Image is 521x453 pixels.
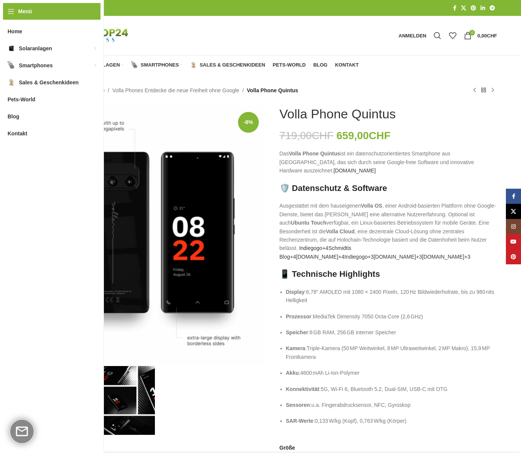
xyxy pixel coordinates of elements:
a: 0 0,00CHF [460,28,501,43]
strong: Konnektivität [286,386,320,392]
span: 6,78″ AMOLED mit 1080 × 2400 Pixeln, 120 Hz Bildwiederholrate, bis zu 980 nits Helligkeit [286,289,495,303]
strong: Volla Cloud [326,228,354,234]
span: [DOMAIN_NAME] [374,254,416,260]
a: Blog [313,57,328,73]
strong: Speicher [286,329,308,335]
span: Pets-World [273,62,306,68]
p: : [286,328,497,337]
a: Smartphones [131,57,182,73]
img: Smartphones [8,62,15,69]
strong: Sensoren [286,402,310,408]
a: LinkedIn Social Link [478,3,487,13]
span: Smartphones [141,62,179,68]
span: [DOMAIN_NAME] [296,254,339,260]
a: Nächstes Produkt [488,86,497,95]
span: +3 [368,254,374,260]
a: Facebook Social Link [451,3,459,13]
a: Facebook Social Link [506,189,521,204]
span: Menü [18,7,32,16]
span: Indiegogo [344,254,368,260]
a: Volla Phones Entdecke die neue Freiheit ohne Google [112,86,239,95]
span: 0 [469,30,475,36]
p: : [286,401,497,409]
div: Hauptnavigation [43,57,363,73]
strong: Ubuntu Touch [291,220,326,226]
span: 8 GB RAM, 256 GB interner Speicher [310,329,396,335]
span: Volla Phone Quintus [247,86,298,95]
strong: Kamera [286,345,305,351]
a: Pinterest Social Link [468,3,478,13]
span: Blog [313,62,328,68]
p: : [286,312,497,321]
img: Volla Phone Quintus [47,106,264,365]
a: Indiegogo+3[DOMAIN_NAME]+3[DOMAIN_NAME]+3 [344,254,470,260]
a: Pinterest Social Link [506,249,521,264]
bdi: 659,00 [336,130,390,141]
span: Größe [280,444,295,452]
span: Das ist ein datenschutzorientiertes Smartphone aus [GEOGRAPHIC_DATA], das sich durch seine Google... [280,150,474,174]
img: Solaranlagen [8,45,15,52]
a: Pets-World [273,57,306,73]
strong: SAR-Werte [286,418,314,424]
span: CHF [312,130,334,141]
a: [DOMAIN_NAME] [334,168,376,174]
p: : [286,385,497,393]
span: Anmelden [399,33,427,38]
span: Kontakt [335,62,359,68]
span: MediaTek Dimensity 7050 Octa-Core (2,6 GHz) [313,313,423,320]
h1: Volla Phone Quintus [280,106,396,122]
span: Ausgestattet mit dem hauseigenen , einer Android-basierten Plattform ohne Google-Dienste, bietet ... [280,203,496,217]
bdi: 0,00 [477,33,497,39]
span: +4 [339,254,345,260]
p: : [286,288,497,305]
span: [DOMAIN_NAME] [422,254,464,260]
img: Sales & Geschenkideen [190,62,197,68]
strong: Volla OS [361,203,382,209]
span: Triple-Kamera (50 MP Weitwinkel, 8 MP Ultraweitwinkel, 2 MP Makro), 15,9 MP Frontkamera [286,345,490,360]
a: Indiegogo+4Schmidtis Blog+4[DOMAIN_NAME]+4 [280,245,351,259]
img: Sales & Geschenkideen [8,79,15,86]
a: Instagram Social Link [506,219,521,234]
span: Kontakt [8,127,27,140]
span: u.a. Fingerabdrucksensor, NFC, Gyroskop [311,402,410,408]
div: Meine Wunschliste [445,28,460,43]
span: +3 [416,254,422,260]
img: Smartphones [131,62,138,68]
a: Suche [430,28,445,43]
span: Sales & Geschenkideen [19,76,79,89]
nav: Breadcrumb [47,86,298,95]
h3: 📱 Technische Highlights [280,268,497,280]
span: Blog [8,110,19,123]
span: CHF [487,33,497,39]
a: X Social Link [506,204,521,219]
a: Anmelden [395,28,430,43]
span: Indiegogo [299,245,323,251]
span: Smartphones [19,59,53,72]
a: Sales & Geschenkideen [190,57,265,73]
strong: Display [286,289,305,295]
span: Solaranlagen [19,42,52,55]
a: Telegram Social Link [487,3,497,13]
span: 4600 mAh Li-Ion-Polymer [300,370,360,376]
span: +4 [290,254,296,260]
p: : [286,344,497,361]
span: CHF [369,130,391,141]
span: 0,133 W/kg (Kopf), 0,763 W/kg (Körper) [315,418,407,424]
strong: Prozessor [286,313,312,320]
a: X Social Link [459,3,468,13]
span: Schmidtis Blog [280,245,351,259]
span: Home [8,25,22,38]
span: -8% [238,112,259,133]
img: Volla Phone Quintus – Bild 2 [102,366,155,435]
span: +4 [322,245,328,251]
a: YouTube Social Link [506,234,521,249]
bdi: 719,00 [280,130,334,141]
a: Kontakt [335,57,359,73]
span: Eine Besonderheit ist die , eine dezentrale Cloud-Lösung ohne zentrales Rechenzentrum, die auf Ho... [280,220,489,251]
span: Pets-World [8,93,36,106]
span: 5G, Wi-Fi 6, Bluetooth 5.2, Dual-SIM, USB-C mit OTG [321,386,447,392]
p: : [286,417,497,425]
span: Sales & Geschenkideen [199,62,265,68]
